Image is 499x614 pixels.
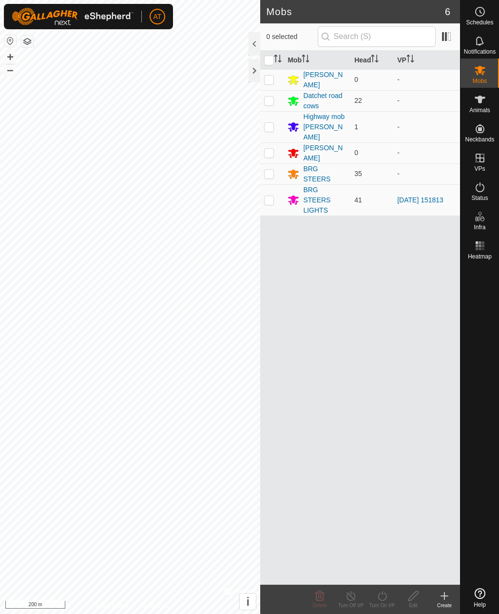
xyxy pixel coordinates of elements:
[302,56,309,64] p-sorticon: Activate to sort
[429,602,460,609] div: Create
[354,97,362,104] span: 22
[471,195,488,201] span: Status
[398,602,429,609] div: Edit
[4,35,16,47] button: Reset Map
[393,90,460,111] td: -
[366,602,398,609] div: Turn On VP
[473,78,487,84] span: Mobs
[397,196,443,204] a: [DATE] 151813
[303,185,346,216] div: BRG STEERS LIGHTS
[406,56,414,64] p-sorticon: Activate to sort
[393,111,460,142] td: -
[393,142,460,163] td: -
[303,91,346,111] div: Datchet road cows
[240,594,256,610] button: i
[92,601,128,610] a: Privacy Policy
[21,36,33,47] button: Map Layers
[350,51,393,70] th: Head
[303,143,346,163] div: [PERSON_NAME]
[464,49,496,55] span: Notifications
[274,56,282,64] p-sorticon: Activate to sort
[247,595,250,608] span: i
[284,51,350,70] th: Mob
[354,170,362,178] span: 35
[465,137,494,142] span: Neckbands
[303,112,346,142] div: Highway mob [PERSON_NAME]
[354,76,358,83] span: 0
[266,32,317,42] span: 0 selected
[474,602,486,608] span: Help
[354,196,362,204] span: 41
[354,123,358,131] span: 1
[371,56,379,64] p-sorticon: Activate to sort
[445,4,450,19] span: 6
[461,584,499,612] a: Help
[4,51,16,63] button: +
[313,603,327,608] span: Delete
[468,254,492,259] span: Heatmap
[474,166,485,172] span: VPs
[393,51,460,70] th: VP
[469,107,490,113] span: Animals
[354,149,358,157] span: 0
[4,64,16,76] button: –
[393,163,460,184] td: -
[140,601,169,610] a: Contact Us
[474,224,485,230] span: Infra
[393,69,460,90] td: -
[303,70,346,90] div: [PERSON_NAME]
[266,6,444,18] h2: Mobs
[303,164,346,184] div: BRG STEERS
[466,20,493,25] span: Schedules
[12,8,134,25] img: Gallagher Logo
[154,12,162,22] span: AT
[318,26,436,47] input: Search (S)
[335,602,366,609] div: Turn Off VP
